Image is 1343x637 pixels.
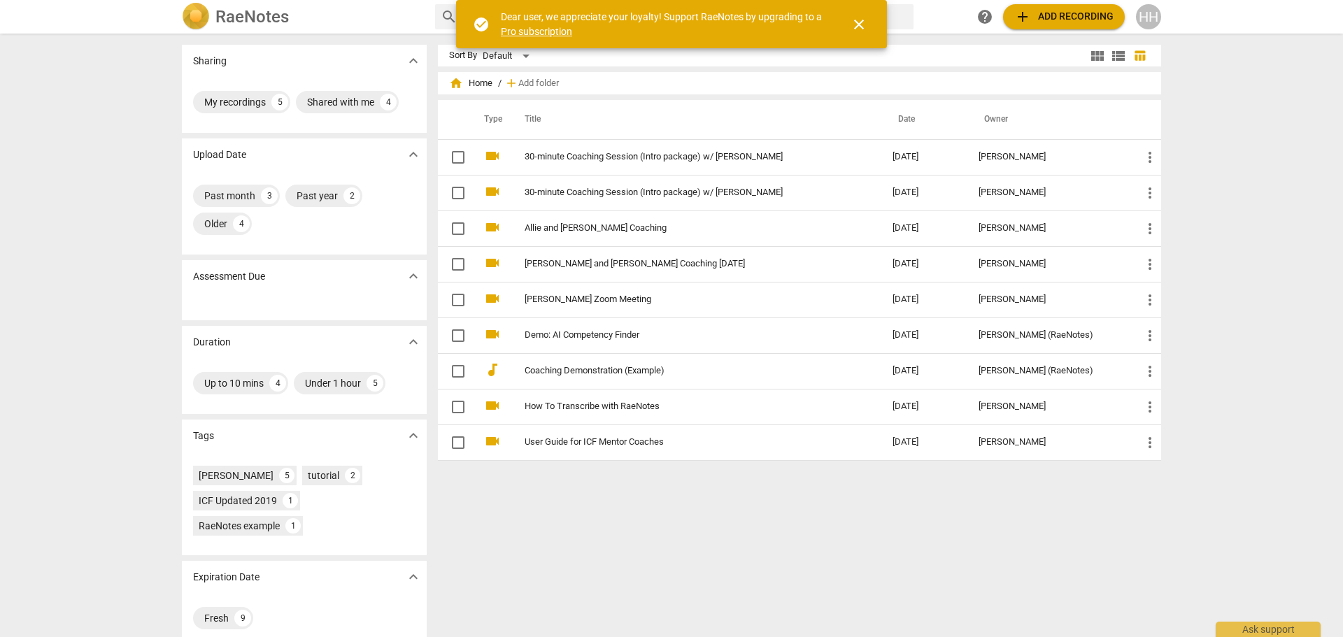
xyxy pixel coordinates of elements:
[498,78,502,89] span: /
[405,334,422,350] span: expand_more
[1142,149,1158,166] span: more_vert
[1133,49,1146,62] span: table_chart
[449,76,463,90] span: home
[483,45,534,67] div: Default
[193,335,231,350] p: Duration
[967,100,1130,139] th: Owner
[343,187,360,204] div: 2
[1142,220,1158,237] span: more_vert
[976,8,993,25] span: help
[199,468,273,482] div: [PERSON_NAME]
[979,437,1119,448] div: [PERSON_NAME]
[279,468,294,483] div: 5
[881,424,968,460] td: [DATE]
[525,401,842,412] a: How To Transcribe with RaeNotes
[484,255,501,271] span: videocam
[204,189,255,203] div: Past month
[979,366,1119,376] div: [PERSON_NAME] (RaeNotes)
[525,152,842,162] a: 30-minute Coaching Session (Intro package) w/ [PERSON_NAME]
[449,50,477,61] div: Sort By
[345,468,360,483] div: 2
[1087,45,1108,66] button: Tile view
[215,7,289,27] h2: RaeNotes
[473,16,490,33] span: check_circle
[525,366,842,376] a: Coaching Demonstration (Example)
[842,8,876,41] button: Close
[305,376,361,390] div: Under 1 hour
[234,610,251,627] div: 9
[182,3,210,31] img: Logo
[1142,399,1158,415] span: more_vert
[405,146,422,163] span: expand_more
[307,95,374,109] div: Shared with me
[881,353,968,389] td: [DATE]
[979,187,1119,198] div: [PERSON_NAME]
[193,429,214,443] p: Tags
[881,139,968,175] td: [DATE]
[403,144,424,165] button: Show more
[881,100,968,139] th: Date
[518,78,559,89] span: Add folder
[881,175,968,210] td: [DATE]
[484,326,501,343] span: videocam
[1014,8,1031,25] span: add
[525,187,842,198] a: 30-minute Coaching Session (Intro package) w/ [PERSON_NAME]
[405,52,422,69] span: expand_more
[193,269,265,284] p: Assessment Due
[525,437,842,448] a: User Guide for ICF Mentor Coaches
[199,519,280,533] div: RaeNotes example
[1136,4,1161,29] button: HH
[979,223,1119,234] div: [PERSON_NAME]
[484,362,501,378] span: audiotrack
[979,152,1119,162] div: [PERSON_NAME]
[269,375,286,392] div: 4
[204,95,266,109] div: My recordings
[297,189,338,203] div: Past year
[1216,622,1321,637] div: Ask support
[881,246,968,282] td: [DATE]
[1142,327,1158,344] span: more_vert
[525,223,842,234] a: Allie and [PERSON_NAME] Coaching
[525,330,842,341] a: Demo: AI Competency Finder
[204,376,264,390] div: Up to 10 mins
[484,397,501,414] span: videocam
[525,294,842,305] a: [PERSON_NAME] Zoom Meeting
[1129,45,1150,66] button: Table view
[972,4,997,29] a: Help
[283,493,298,508] div: 1
[501,10,825,38] div: Dear user, we appreciate your loyalty! Support RaeNotes by upgrading to a
[405,427,422,444] span: expand_more
[182,3,424,31] a: LogoRaeNotes
[473,100,508,139] th: Type
[881,282,968,317] td: [DATE]
[199,494,277,508] div: ICF Updated 2019
[1142,185,1158,201] span: more_vert
[193,148,246,162] p: Upload Date
[501,26,572,37] a: Pro subscription
[403,50,424,71] button: Show more
[204,611,229,625] div: Fresh
[367,375,383,392] div: 5
[1142,363,1158,380] span: more_vert
[484,433,501,450] span: videocam
[380,94,397,110] div: 4
[1014,8,1114,25] span: Add recording
[1089,48,1106,64] span: view_module
[504,76,518,90] span: add
[403,425,424,446] button: Show more
[449,76,492,90] span: Home
[403,566,424,587] button: Show more
[525,259,842,269] a: [PERSON_NAME] and [PERSON_NAME] Coaching [DATE]
[441,8,457,25] span: search
[979,330,1119,341] div: [PERSON_NAME] (RaeNotes)
[881,389,968,424] td: [DATE]
[484,148,501,164] span: videocam
[881,317,968,353] td: [DATE]
[193,570,260,585] p: Expiration Date
[233,215,250,232] div: 4
[851,16,867,33] span: close
[1108,45,1129,66] button: List view
[484,183,501,200] span: videocam
[979,294,1119,305] div: [PERSON_NAME]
